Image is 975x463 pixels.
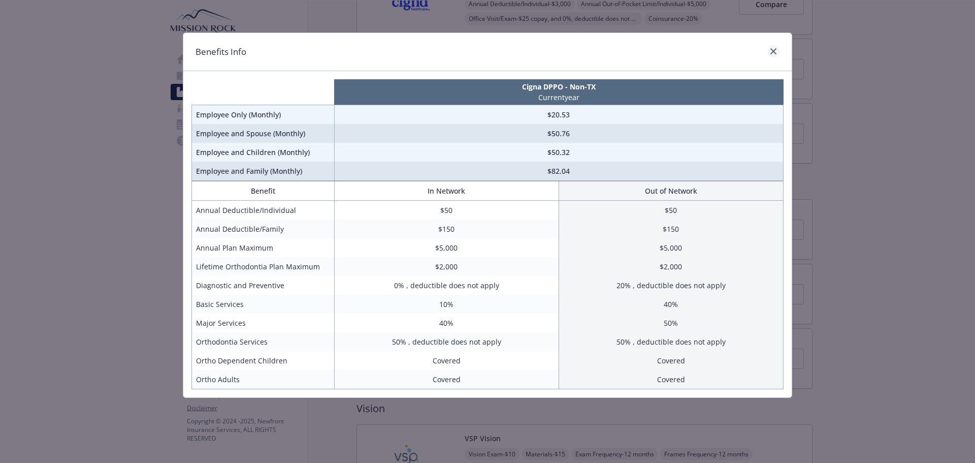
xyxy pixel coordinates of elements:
[767,45,779,57] a: close
[192,370,335,389] td: Ortho Adults
[196,45,246,58] h1: Benefits Info
[559,276,783,295] td: 20% , deductible does not apply
[192,314,335,332] td: Major Services
[559,314,783,332] td: 50%
[336,81,781,92] p: Cigna DPPO - Non-TX
[336,92,781,103] p: Current year
[559,181,783,201] th: Out of Network
[192,332,335,351] td: Orthodontia Services
[192,79,335,105] th: intentionally left blank
[334,351,559,370] td: Covered
[192,238,335,257] td: Annual Plan Maximum
[192,295,335,314] td: Basic Services
[334,332,559,351] td: 50% , deductible does not apply
[559,201,783,220] td: $50
[334,370,559,389] td: Covered
[334,276,559,295] td: 0% , deductible does not apply
[334,220,559,238] td: $150
[192,124,335,143] td: Employee and Spouse (Monthly)
[559,220,783,238] td: $150
[334,314,559,332] td: 40%
[192,143,335,162] td: Employee and Children (Monthly)
[192,105,335,125] td: Employee Only (Monthly)
[334,238,559,257] td: $5,000
[192,276,335,295] td: Diagnostic and Preventive
[559,370,783,389] td: Covered
[559,351,783,370] td: Covered
[334,105,783,125] td: $20.53
[192,181,335,201] th: Benefit
[334,181,559,201] th: In Network
[334,295,559,314] td: 10%
[192,220,335,238] td: Annual Deductible/Family
[559,238,783,257] td: $5,000
[192,257,335,276] td: Lifetime Orthodontia Plan Maximum
[334,201,559,220] td: $50
[334,257,559,276] td: $2,000
[559,257,783,276] td: $2,000
[334,143,783,162] td: $50.32
[334,162,783,181] td: $82.04
[559,332,783,351] td: 50% , deductible does not apply
[334,124,783,143] td: $50.76
[192,201,335,220] td: Annual Deductible/Individual
[183,33,792,398] div: compare plan details
[559,295,783,314] td: 40%
[192,162,335,181] td: Employee and Family (Monthly)
[192,351,335,370] td: Ortho Dependent Children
